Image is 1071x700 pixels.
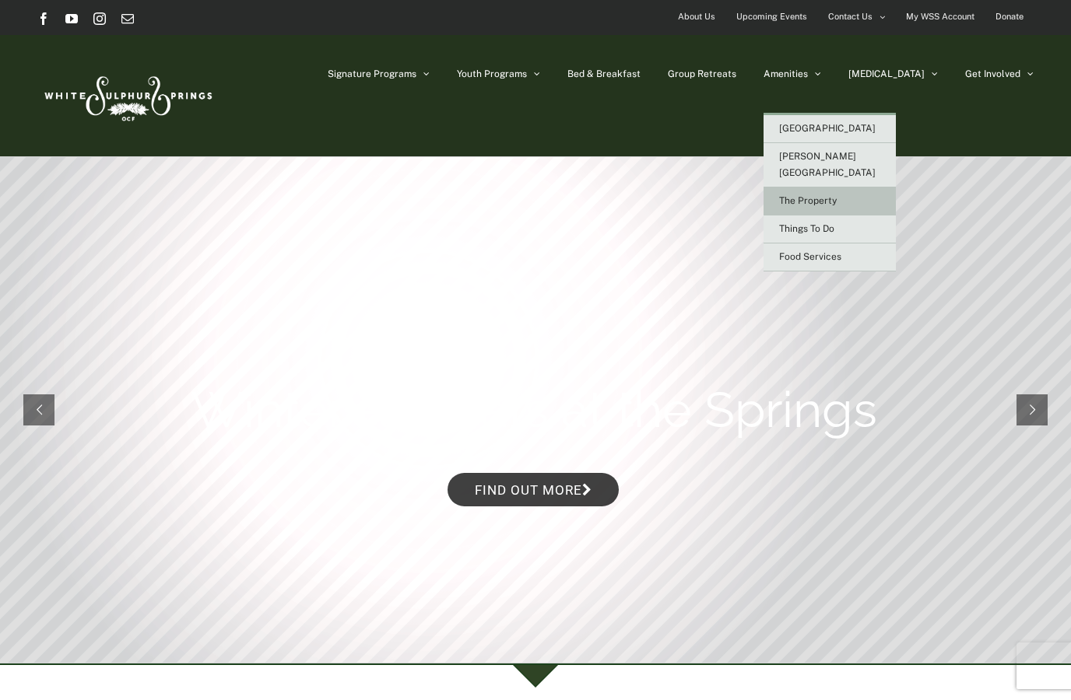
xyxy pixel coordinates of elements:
span: My WSS Account [906,5,974,28]
a: YouTube [65,12,78,25]
a: Instagram [93,12,106,25]
span: About Us [678,5,715,28]
a: Things To Do [764,215,896,243]
span: Donate [996,5,1024,28]
nav: Main Menu [328,35,1034,113]
a: Amenities [764,35,821,113]
a: Bed & Breakfast [567,35,641,113]
rs-layer: Winter Retreats at the Springs [191,379,877,441]
a: Youth Programs [457,35,540,113]
span: Contact Us [828,5,873,28]
span: Upcoming Events [736,5,807,28]
a: Get Involved [965,35,1034,113]
a: Food Services [764,243,896,271]
span: Food Services [779,251,841,262]
img: White Sulphur Springs Logo [37,59,216,132]
span: Amenities [764,69,808,79]
span: Signature Programs [328,69,416,79]
span: Youth Programs [457,69,527,79]
span: Things To Do [779,223,834,234]
a: [GEOGRAPHIC_DATA] [764,115,896,143]
a: Signature Programs [328,35,430,113]
span: [GEOGRAPHIC_DATA] [779,123,876,134]
a: Group Retreats [668,35,736,113]
span: [MEDICAL_DATA] [848,69,925,79]
span: The Property [779,195,837,206]
a: [MEDICAL_DATA] [848,35,938,113]
a: The Property [764,187,896,215]
a: [PERSON_NAME][GEOGRAPHIC_DATA] [764,143,896,187]
a: Find out more [448,473,619,506]
span: Bed & Breakfast [567,69,641,79]
span: [PERSON_NAME][GEOGRAPHIC_DATA] [779,151,876,178]
span: Group Retreats [668,69,736,79]
a: Facebook [37,12,50,25]
span: Get Involved [965,69,1020,79]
